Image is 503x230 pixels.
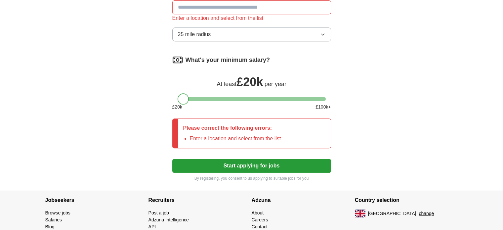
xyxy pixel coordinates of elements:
[252,217,268,222] a: Careers
[148,210,169,215] a: Post a job
[183,124,281,132] p: Please correct the following errors:
[252,210,264,215] a: About
[355,191,458,209] h4: Country selection
[186,56,270,65] label: What's your minimum salary?
[45,217,62,222] a: Salaries
[315,104,331,111] span: £ 100 k+
[252,224,268,229] a: Contact
[172,14,331,22] div: Enter a location and select from the list
[419,210,434,217] button: change
[178,30,211,38] span: 25 mile radius
[190,135,281,143] li: Enter a location and select from the list
[265,81,286,87] span: per year
[172,27,331,41] button: 25 mile radius
[172,159,331,173] button: Start applying for jobs
[172,104,182,111] span: £ 20 k
[172,55,183,65] img: salary.png
[236,75,263,89] span: £ 20k
[148,217,189,222] a: Adzuna Intelligence
[368,210,416,217] span: [GEOGRAPHIC_DATA]
[355,209,365,217] img: UK flag
[148,224,156,229] a: API
[45,210,70,215] a: Browse jobs
[217,81,236,87] span: At least
[172,175,331,181] p: By registering, you consent to us applying to suitable jobs for you
[45,224,55,229] a: Blog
